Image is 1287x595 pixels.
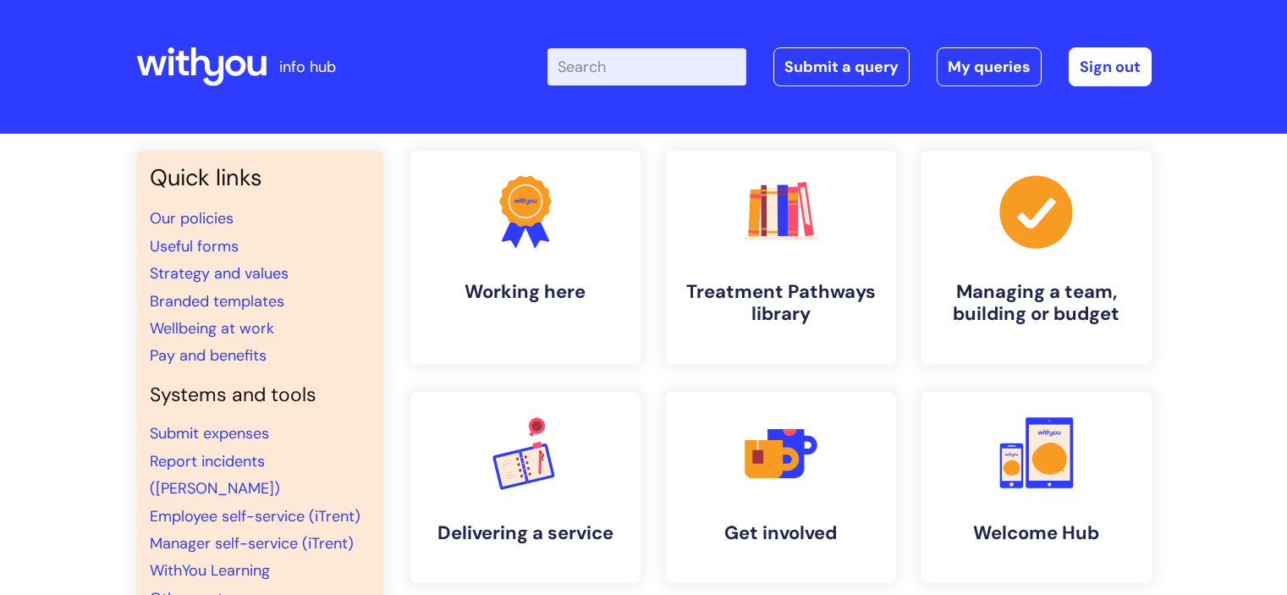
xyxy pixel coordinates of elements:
[150,423,269,443] a: Submit expenses
[150,291,284,311] a: Branded templates
[424,281,627,303] h4: Working here
[666,151,896,365] a: Treatment Pathways library
[679,281,883,326] h4: Treatment Pathways library
[935,281,1138,326] h4: Managing a team, building or budget
[679,522,883,544] h4: Get involved
[150,345,267,366] a: Pay and benefits
[921,392,1152,583] a: Welcome Hub
[424,522,627,544] h4: Delivering a service
[150,208,234,229] a: Our policies
[150,533,354,554] a: Manager self-service (iTrent)
[410,151,641,365] a: Working here
[150,451,280,499] a: Report incidents ([PERSON_NAME])
[547,48,746,85] input: Search
[937,47,1042,86] a: My queries
[773,47,910,86] a: Submit a query
[921,151,1152,365] a: Managing a team, building or budget
[1069,47,1152,86] a: Sign out
[410,392,641,583] a: Delivering a service
[666,392,896,583] a: Get involved
[150,318,274,339] a: Wellbeing at work
[150,164,370,191] h3: Quick links
[150,560,270,581] a: WithYou Learning
[547,47,1152,86] div: | -
[150,263,289,284] a: Strategy and values
[279,53,336,80] p: info hub
[150,383,370,407] h4: Systems and tools
[935,522,1138,544] h4: Welcome Hub
[150,236,239,256] a: Useful forms
[150,506,360,526] a: Employee self-service (iTrent)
